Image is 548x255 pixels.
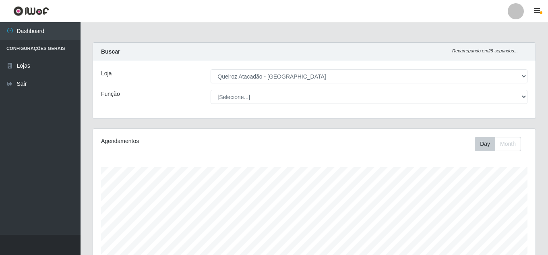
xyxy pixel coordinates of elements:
[475,137,527,151] div: Toolbar with button groups
[101,90,120,98] label: Função
[452,48,518,53] i: Recarregando em 29 segundos...
[13,6,49,16] img: CoreUI Logo
[495,137,521,151] button: Month
[101,48,120,55] strong: Buscar
[101,137,272,145] div: Agendamentos
[475,137,495,151] button: Day
[475,137,521,151] div: First group
[101,69,112,78] label: Loja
